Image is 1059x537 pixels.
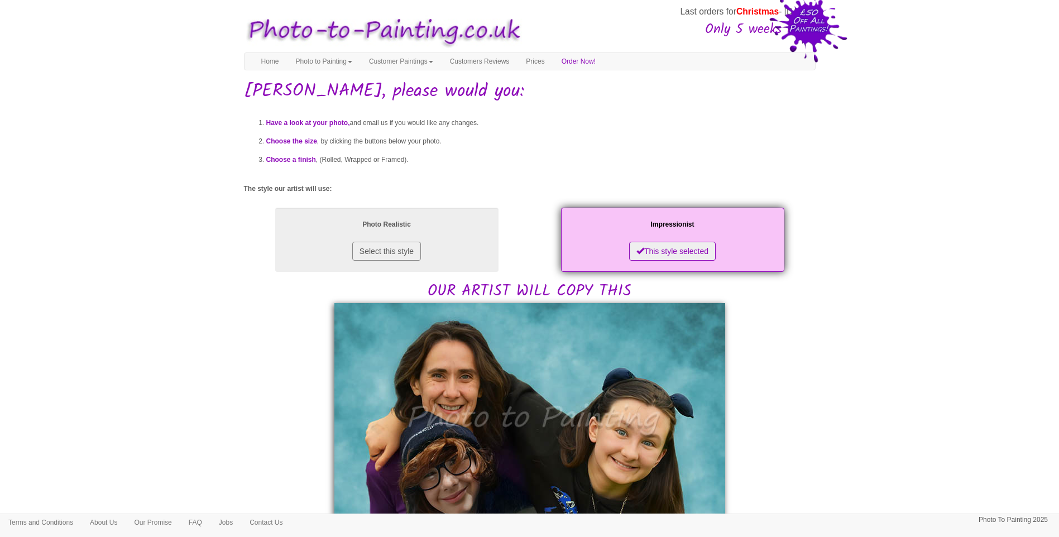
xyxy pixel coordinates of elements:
[266,151,816,169] li: , (Rolled, Wrapped or Framed).
[244,205,816,300] h2: OUR ARTIST WILL COPY THIS
[979,514,1048,526] p: Photo To Painting 2025
[266,119,350,127] span: Have a look at your photo,
[572,219,773,231] p: Impressionist
[553,53,604,70] a: Order Now!
[286,219,487,231] p: Photo Realistic
[238,10,524,53] img: Photo to Painting
[244,184,332,194] label: The style our artist will use:
[526,22,812,37] h3: Only 5 weeks left!
[442,53,518,70] a: Customers Reviews
[266,137,317,145] span: Choose the size
[352,242,421,261] button: Select this style
[82,514,126,531] a: About Us
[736,7,779,16] span: Christmas
[253,53,287,70] a: Home
[629,242,716,261] button: This style selected
[517,53,553,70] a: Prices
[244,81,816,101] h1: [PERSON_NAME], please would you:
[210,514,241,531] a: Jobs
[180,514,210,531] a: FAQ
[361,53,442,70] a: Customer Paintings
[266,156,316,164] span: Choose a finish
[287,53,361,70] a: Photo to Painting
[241,514,291,531] a: Contact Us
[126,514,180,531] a: Our Promise
[680,7,811,16] span: Last orders for - [DATE]
[266,114,816,132] li: and email us if you would like any changes.
[266,132,816,151] li: , by clicking the buttons below your photo.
